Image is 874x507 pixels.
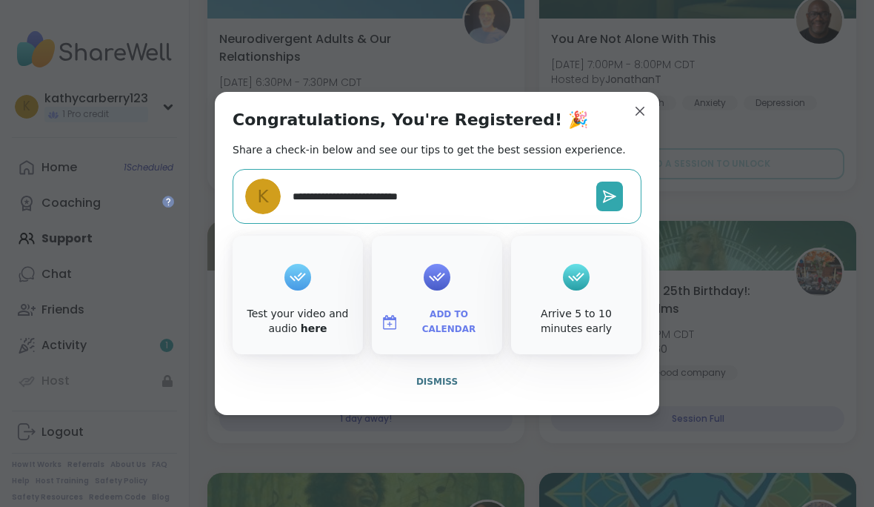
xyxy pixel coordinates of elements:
span: Add to Calendar [404,308,493,337]
button: Add to Calendar [375,307,499,338]
img: ShareWell Logomark [381,314,398,331]
span: Dismiss [416,377,458,387]
button: Dismiss [233,366,641,397]
span: k [257,184,268,210]
h2: Share a check-in below and see our tips to get the best session experience. [233,142,626,157]
div: Test your video and audio [236,307,360,336]
a: here [301,322,327,334]
iframe: Spotlight [162,196,174,208]
h1: Congratulations, You're Registered! 🎉 [233,110,588,130]
div: Arrive 5 to 10 minutes early [514,307,638,336]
